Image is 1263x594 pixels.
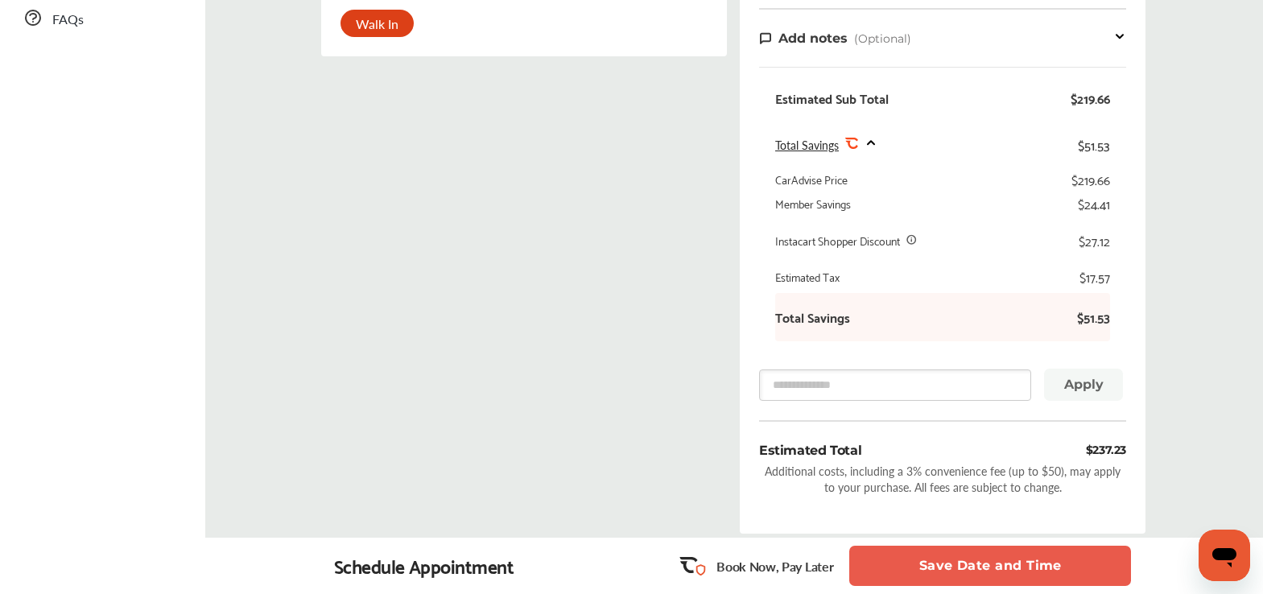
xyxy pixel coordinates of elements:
[1199,530,1250,581] iframe: Button to launch messaging window
[334,555,514,577] div: Schedule Appointment
[716,557,833,575] p: Book Now, Pay Later
[854,31,911,46] span: (Optional)
[341,10,414,37] div: Walk In
[775,137,839,153] span: Total Savings
[778,31,848,46] span: Add notes
[775,90,889,106] div: Estimated Sub Total
[1071,90,1110,106] div: $219.66
[759,441,861,460] div: Estimated Total
[52,10,84,31] span: FAQs
[1071,171,1110,188] div: $219.66
[1078,134,1110,155] div: $51.53
[759,31,772,45] img: note-icon.db9493fa.svg
[775,196,851,212] div: Member Savings
[775,171,848,188] div: CarAdvise Price
[849,546,1131,586] button: Save Date and Time
[1062,309,1110,325] b: $51.53
[775,269,840,285] div: Estimated Tax
[1086,441,1126,460] div: $237.23
[1079,269,1110,285] div: $17.57
[1044,369,1123,401] button: Apply
[1079,233,1110,249] div: $27.12
[775,233,900,249] div: Instacart Shopper Discount
[1078,196,1110,212] div: $24.41
[759,463,1126,495] div: Additional costs, including a 3% convenience fee (up to $50), may apply to your purchase. All fee...
[775,309,850,325] b: Total Savings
